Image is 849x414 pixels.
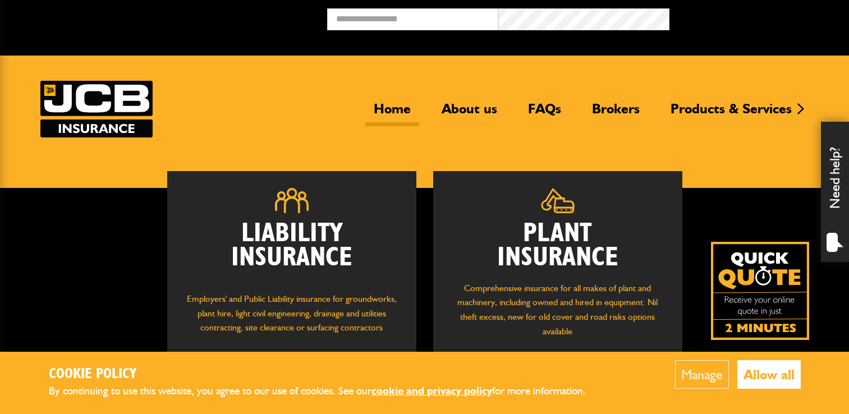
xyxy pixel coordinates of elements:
a: FAQs [520,100,570,126]
p: Comprehensive insurance for all makes of plant and machinery, including owned and hired in equipm... [450,281,666,338]
a: cookie and privacy policy [371,384,492,397]
a: Brokers [584,100,648,126]
button: Broker Login [669,8,841,26]
a: Home [365,100,419,126]
a: Products & Services [662,100,800,126]
a: JCB Insurance Services [40,81,153,137]
img: Quick Quote [711,242,809,340]
h2: Liability Insurance [184,222,400,281]
a: About us [433,100,506,126]
p: By continuing to use this website, you agree to our use of cookies. See our for more information. [49,383,604,400]
img: JCB Insurance Services logo [40,81,153,137]
a: Get your insurance quote isn just 2-minutes [711,242,809,340]
h2: Cookie Policy [49,366,604,383]
button: Manage [675,360,729,389]
div: Need help? [821,122,849,262]
h2: Plant Insurance [450,222,666,270]
button: Allow all [737,360,801,389]
p: Employers' and Public Liability insurance for groundworks, plant hire, light civil engineering, d... [184,292,400,346]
